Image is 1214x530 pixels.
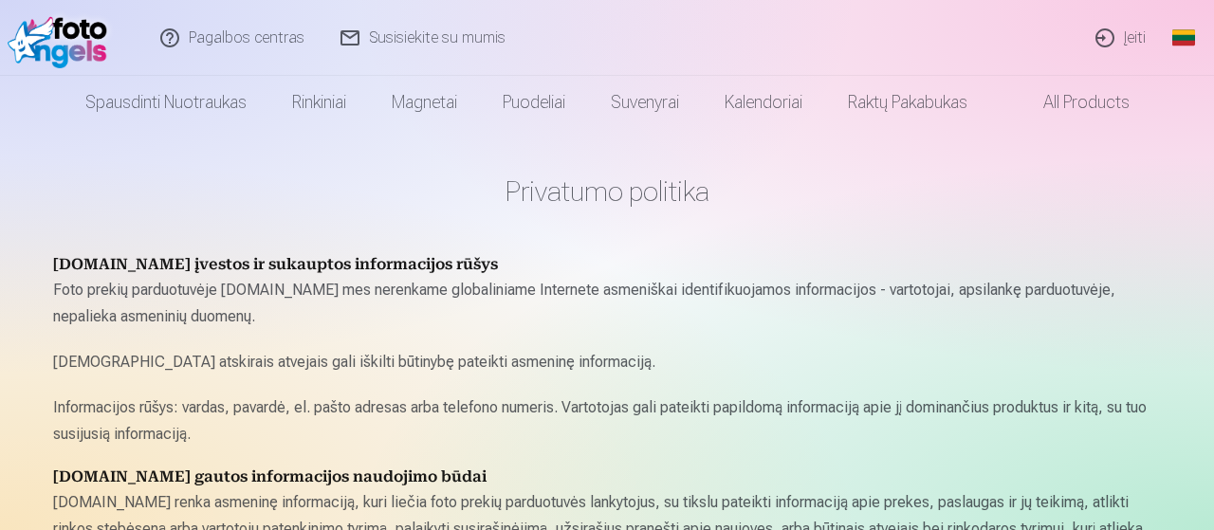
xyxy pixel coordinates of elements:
[269,76,369,129] a: Rinkiniai
[53,277,1161,330] p: Foto prekių parduotuvėje [DOMAIN_NAME] mes nerenkame globaliniame Internete asmeniškai identifiku...
[702,76,825,129] a: Kalendoriai
[53,174,1161,209] h1: Privatumo politika
[480,76,588,129] a: Puodeliai
[53,349,1161,375] p: [DEMOGRAPHIC_DATA] atskirais atvejais gali iškilti būtinybę pateikti asmeninę informaciją.
[8,8,117,68] img: /fa2
[990,76,1152,129] a: All products
[53,466,1161,489] h4: [DOMAIN_NAME] gautos informacijos naudojimo būdai
[53,254,1161,277] h4: [DOMAIN_NAME] įvestos ir sukauptos informacijos rūšys
[825,76,990,129] a: Raktų pakabukas
[63,76,269,129] a: Spausdinti nuotraukas
[588,76,702,129] a: Suvenyrai
[369,76,480,129] a: Magnetai
[53,394,1161,448] p: Informacijos rūšys: vardas, pavardė, el. pašto adresas arba telefono numeris. Vartotojas gali pat...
